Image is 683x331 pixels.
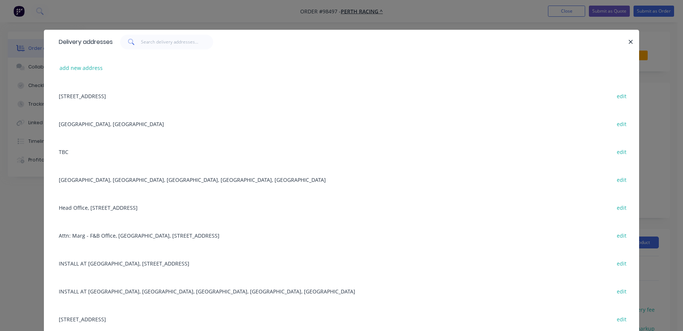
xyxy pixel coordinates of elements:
div: Attn: Marg - F&B Office, [GEOGRAPHIC_DATA], [STREET_ADDRESS] [55,221,628,249]
div: [STREET_ADDRESS] [55,82,628,110]
div: Head Office, [STREET_ADDRESS] [55,193,628,221]
button: edit [613,91,630,101]
button: edit [613,258,630,268]
div: [GEOGRAPHIC_DATA], [GEOGRAPHIC_DATA], [GEOGRAPHIC_DATA], [GEOGRAPHIC_DATA], [GEOGRAPHIC_DATA] [55,165,628,193]
button: edit [613,174,630,184]
button: edit [613,314,630,324]
div: [GEOGRAPHIC_DATA], [GEOGRAPHIC_DATA] [55,110,628,138]
button: edit [613,286,630,296]
button: edit [613,202,630,212]
button: edit [613,119,630,129]
div: TBC [55,138,628,165]
button: add new address [56,63,107,73]
div: INSTALL AT [GEOGRAPHIC_DATA], [STREET_ADDRESS] [55,249,628,277]
button: edit [613,147,630,157]
div: INSTALL AT [GEOGRAPHIC_DATA], [GEOGRAPHIC_DATA], [GEOGRAPHIC_DATA], [GEOGRAPHIC_DATA], [GEOGRAPHI... [55,277,628,305]
button: edit [613,230,630,240]
div: Delivery addresses [55,30,113,54]
input: Search delivery addresses... [141,35,214,49]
